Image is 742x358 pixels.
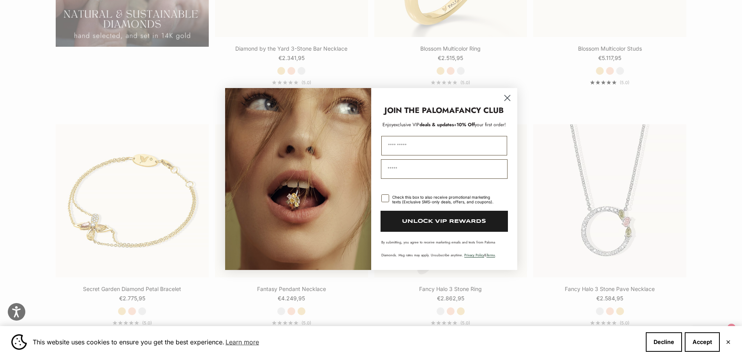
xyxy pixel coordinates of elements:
a: Terms [486,252,495,257]
button: Decline [646,332,682,352]
span: & . [464,252,496,257]
span: + your first order! [454,121,506,128]
img: Loading... [225,88,371,270]
button: UNLOCK VIP REWARDS [381,211,508,232]
p: By submitting, you agree to receive marketing emails and texts from Paloma Diamonds. Msg rates ma... [381,240,507,257]
span: This website uses cookies to ensure you get the best experience. [33,336,640,348]
div: Check this box to also receive promotional marketing texts (Exclusive SMS-only deals, offers, and... [392,195,498,204]
span: deals & updates [393,121,454,128]
button: Accept [685,332,720,352]
input: First Name [381,136,507,155]
img: Cookie banner [11,334,27,350]
input: Email [381,159,508,179]
strong: JOIN THE PALOMA [384,105,455,116]
strong: FANCY CLUB [455,105,504,116]
span: exclusive VIP [393,121,419,128]
button: Close [726,340,731,344]
a: Learn more [224,336,260,348]
span: Enjoy [382,121,393,128]
a: Privacy Policy [464,252,484,257]
button: Close dialog [501,91,514,105]
span: 10% Off [456,121,475,128]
